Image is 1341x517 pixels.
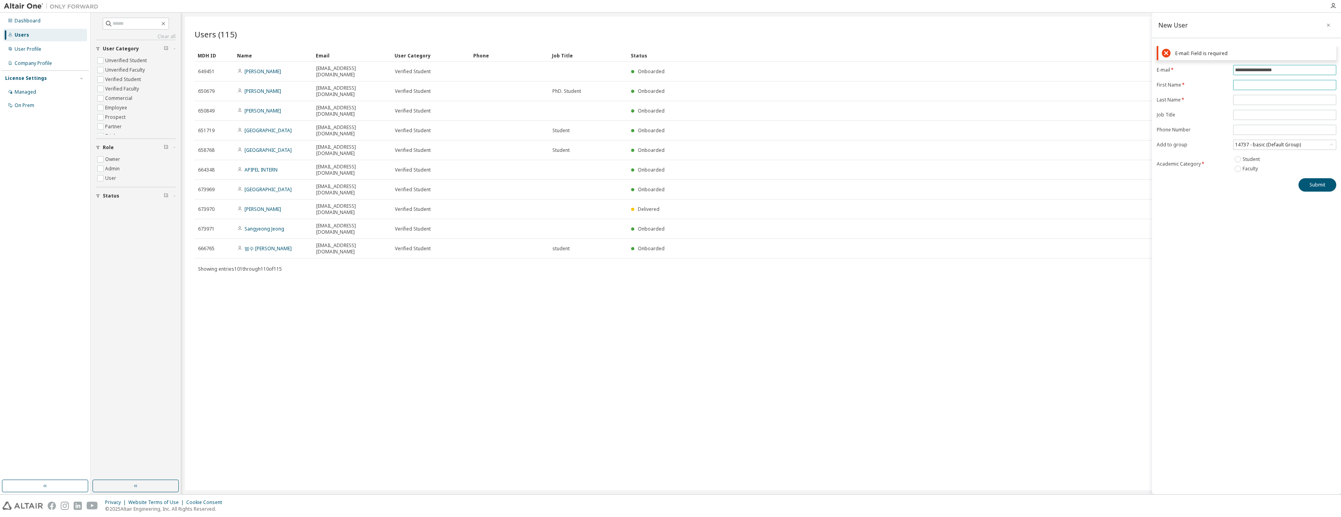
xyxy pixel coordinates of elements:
label: Job Title [1157,112,1228,118]
p: © 2025 Altair Engineering, Inc. All Rights Reserved. [105,506,227,512]
div: Email [316,49,388,62]
span: Onboarded [638,107,665,114]
span: Student [552,127,570,134]
label: Phone Number [1157,127,1228,133]
img: linkedin.svg [74,502,82,510]
span: 673970 [198,206,215,212]
label: First Name [1157,82,1228,88]
button: Role [96,139,176,156]
span: Verified Student [395,127,431,134]
span: Student [552,147,570,153]
div: Phone [473,49,546,62]
a: [PERSON_NAME] [244,206,281,212]
label: Partner [105,122,123,131]
div: Privacy [105,499,128,506]
button: User Category [96,40,176,57]
label: Trial [105,131,117,141]
span: [EMAIL_ADDRESS][DOMAIN_NAME] [316,164,388,176]
img: youtube.svg [87,502,98,510]
label: Academic Category [1157,161,1228,167]
span: Clear filter [164,193,169,199]
span: Onboarded [638,245,665,252]
a: [PERSON_NAME] [244,88,281,94]
span: [EMAIL_ADDRESS][DOMAIN_NAME] [316,144,388,157]
label: E-mail [1157,67,1228,73]
span: 650679 [198,88,215,94]
label: Commercial [105,94,134,103]
span: Role [103,144,114,151]
label: User [105,174,118,183]
span: Onboarded [638,186,665,193]
label: Unverified Student [105,56,148,65]
span: Verified Student [395,108,431,114]
div: New User [1158,22,1188,28]
span: Verified Student [395,206,431,212]
span: Onboarded [638,166,665,173]
a: 범수 [PERSON_NAME] [244,245,292,252]
div: 14737 - basic (Default Group) [1234,140,1302,149]
label: Unverified Faculty [105,65,146,75]
div: Users [15,32,29,38]
span: 664348 [198,167,215,173]
div: 14737 - basic (Default Group) [1234,140,1336,150]
div: On Prem [15,102,34,109]
span: 649451 [198,68,215,75]
span: [EMAIL_ADDRESS][DOMAIN_NAME] [316,124,388,137]
label: Student [1243,155,1261,164]
span: Clear filter [164,144,169,151]
span: Verified Student [395,226,431,232]
span: [EMAIL_ADDRESS][DOMAIN_NAME] [316,223,388,235]
span: [EMAIL_ADDRESS][DOMAIN_NAME] [316,203,388,216]
a: [PERSON_NAME] [244,68,281,75]
span: 651719 [198,127,215,134]
img: altair_logo.svg [2,502,43,510]
span: [EMAIL_ADDRESS][DOMAIN_NAME] [316,242,388,255]
span: Showing entries 101 through 110 of 115 [198,266,282,272]
div: User Category [395,49,467,62]
span: Onboarded [638,88,665,94]
div: MDH ID [198,49,231,62]
label: Verified Student [105,75,143,84]
div: License Settings [5,75,47,81]
span: Clear filter [164,46,169,52]
span: [EMAIL_ADDRESS][DOMAIN_NAME] [316,65,388,78]
label: Employee [105,103,129,113]
span: [EMAIL_ADDRESS][DOMAIN_NAME] [316,183,388,196]
span: 673969 [198,186,215,193]
div: E-mail: Field is required [1175,50,1333,56]
img: instagram.svg [61,502,69,510]
div: Cookie Consent [186,499,227,506]
div: Website Terms of Use [128,499,186,506]
label: Faculty [1243,164,1260,174]
div: Job Title [552,49,624,62]
span: PhD. Student [552,88,581,94]
a: Sangyeong Jeong [244,225,284,232]
div: Status [631,49,1280,62]
div: Company Profile [15,60,52,66]
label: Admin [105,164,121,174]
label: Prospect [105,113,127,122]
img: Altair One [4,2,102,10]
span: Users (115) [194,29,237,40]
button: Status [96,187,176,205]
span: Verified Student [395,68,431,75]
a: [GEOGRAPHIC_DATA] [244,127,292,134]
span: Verified Student [395,186,431,193]
a: APIPEL INTERN [244,166,278,173]
img: facebook.svg [48,502,56,510]
span: Delivered [638,206,659,212]
label: Verified Faculty [105,84,141,94]
a: [GEOGRAPHIC_DATA] [244,147,292,153]
span: Onboarded [638,225,665,232]
span: [EMAIL_ADDRESS][DOMAIN_NAME] [316,85,388,98]
span: Verified Student [395,88,431,94]
label: Last Name [1157,97,1228,103]
span: Onboarded [638,68,665,75]
span: Onboarded [638,127,665,134]
label: Add to group [1157,142,1228,148]
span: 666765 [198,246,215,252]
span: Verified Student [395,147,431,153]
span: 658768 [198,147,215,153]
div: Name [237,49,309,62]
span: 650849 [198,108,215,114]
